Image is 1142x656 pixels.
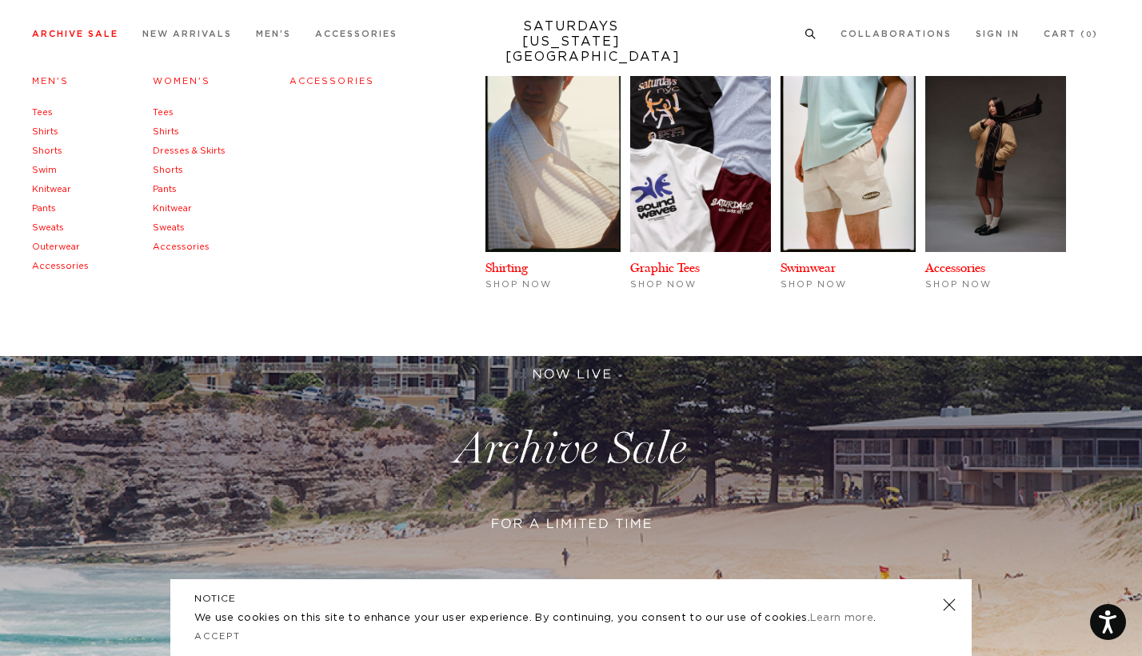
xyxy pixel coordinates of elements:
[256,30,291,38] a: Men's
[153,127,179,136] a: Shirts
[315,30,397,38] a: Accessories
[485,260,528,275] a: Shirting
[153,242,210,251] a: Accessories
[153,108,174,117] a: Tees
[781,260,836,275] a: Swimwear
[289,77,374,86] a: Accessories
[32,204,56,213] a: Pants
[505,19,637,65] a: SATURDAYS[US_STATE][GEOGRAPHIC_DATA]
[32,127,58,136] a: Shirts
[153,185,177,194] a: Pants
[153,204,192,213] a: Knitwear
[153,223,185,232] a: Sweats
[32,30,118,38] a: Archive Sale
[142,30,232,38] a: New Arrivals
[32,77,69,86] a: Men's
[1086,31,1092,38] small: 0
[32,146,62,155] a: Shorts
[32,262,89,270] a: Accessories
[194,632,241,641] a: Accept
[976,30,1020,38] a: Sign In
[32,108,53,117] a: Tees
[153,146,226,155] a: Dresses & Skirts
[841,30,952,38] a: Collaborations
[194,610,891,626] p: We use cookies on this site to enhance your user experience. By continuing, you consent to our us...
[153,166,183,174] a: Shorts
[810,613,873,623] a: Learn more
[32,185,71,194] a: Knitwear
[194,591,948,606] h5: NOTICE
[153,77,210,86] a: Women's
[32,166,57,174] a: Swim
[1044,30,1098,38] a: Cart (0)
[925,260,985,275] a: Accessories
[630,260,700,275] a: Graphic Tees
[32,223,64,232] a: Sweats
[32,242,80,251] a: Outerwear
